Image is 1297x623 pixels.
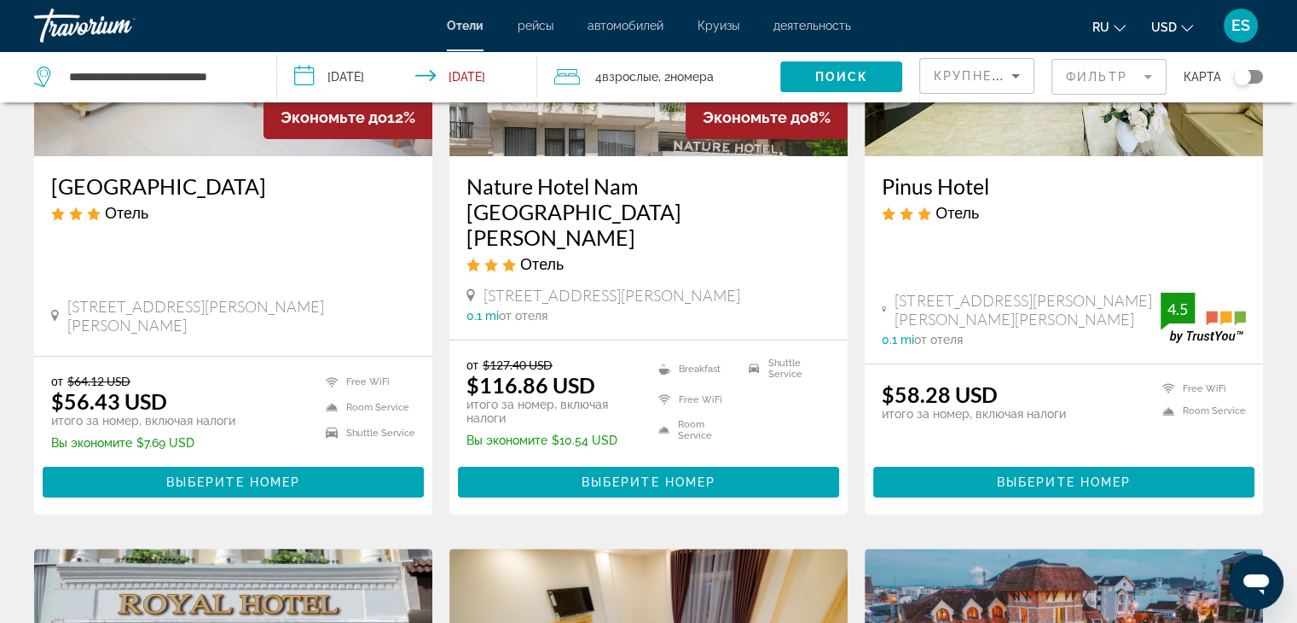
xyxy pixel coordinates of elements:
[895,291,1161,329] span: [STREET_ADDRESS][PERSON_NAME][PERSON_NAME][PERSON_NAME]
[67,297,415,335] span: [STREET_ADDRESS][PERSON_NAME][PERSON_NAME]
[51,173,415,199] a: [GEOGRAPHIC_DATA]
[1154,381,1246,396] li: Free WiFi
[277,51,537,102] button: Check-in date: Nov 2, 2025 Check-out date: Nov 6, 2025
[882,407,1066,421] p: итого за номер, включая налоги
[588,19,663,32] a: автомобилей
[466,372,595,398] ins: $116.86 USD
[466,309,499,323] span: 0.1 mi
[466,254,831,273] div: 3 star Hotel
[520,254,564,273] span: Отель
[67,374,130,388] del: $64.12 USD
[670,70,714,84] span: номера
[466,358,478,372] span: от
[658,65,714,89] span: , 2
[317,374,415,391] li: Free WiFi
[105,203,148,222] span: Отель
[51,203,415,222] div: 3 star Hotel
[263,96,432,139] div: 12%
[1092,20,1109,34] span: ru
[935,203,979,222] span: Отель
[466,173,831,250] a: Nature Hotel Nam [GEOGRAPHIC_DATA][PERSON_NAME]
[650,388,740,410] li: Free WiFi
[740,358,831,380] li: Shuttle Service
[1231,17,1250,34] span: ES
[914,333,963,346] span: от отеля
[650,419,740,441] li: Room Service
[773,19,851,32] a: деятельность
[882,381,998,407] ins: $58.28 USD
[602,70,658,84] span: Взрослые
[51,374,63,388] span: от
[537,51,780,102] button: Travelers: 4 adults, 0 children
[483,286,740,305] span: [STREET_ADDRESS][PERSON_NAME]
[1051,58,1167,96] button: Filter
[698,19,739,32] a: Круизы
[1092,15,1126,39] button: Change language
[466,398,637,425] p: итого за номер, включая налоги
[317,424,415,441] li: Shuttle Service
[499,309,547,323] span: от отеля
[281,108,387,126] span: Экономьте до
[518,19,553,32] a: рейсы
[34,3,205,48] a: Travorium
[1219,8,1263,44] button: User Menu
[1221,69,1263,84] button: Toggle map
[780,61,902,92] button: Поиск
[882,203,1246,222] div: 3 star Hotel
[466,434,637,447] p: $10.54 USD
[458,470,839,489] a: Выберите номер
[1154,405,1246,419] li: Room Service
[483,358,553,372] del: $127.40 USD
[51,436,235,450] p: $7.69 USD
[1161,299,1195,319] div: 4.5
[466,434,547,447] span: Вы экономите
[873,467,1254,498] button: Выберите номер
[1161,293,1246,343] img: trustyou-badge.svg
[934,69,1141,83] span: Крупнейшие сбережения
[650,358,740,380] li: Breakfast
[814,70,868,84] span: Поиск
[51,388,167,414] ins: $56.43 USD
[166,475,300,489] span: Выберите номер
[582,475,715,489] span: Выберите номер
[51,436,132,450] span: Вы экономите
[595,65,658,89] span: 4
[934,66,1020,86] mat-select: Sort by
[1151,20,1177,34] span: USD
[1229,555,1283,609] iframe: Кнопка запуска окна обмена сообщениями
[882,173,1246,199] a: Pinus Hotel
[51,414,235,428] p: итого за номер, включая налоги
[997,475,1131,489] span: Выберите номер
[686,96,848,139] div: 8%
[1151,15,1193,39] button: Change currency
[703,108,809,126] span: Экономьте до
[447,19,483,32] a: Отели
[317,399,415,416] li: Room Service
[873,470,1254,489] a: Выберите номер
[882,333,914,346] span: 0.1 mi
[43,470,424,489] a: Выберите номер
[1184,65,1221,89] span: карта
[43,467,424,498] button: Выберите номер
[458,467,839,498] button: Выберите номер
